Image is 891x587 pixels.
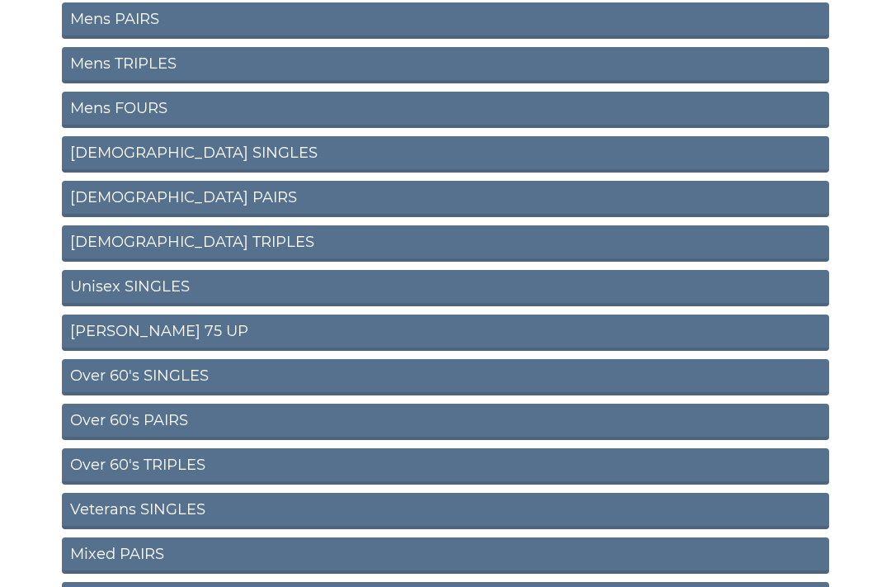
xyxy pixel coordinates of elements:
[62,359,829,395] a: Over 60's SINGLES
[62,404,829,440] a: Over 60's PAIRS
[62,181,829,217] a: [DEMOGRAPHIC_DATA] PAIRS
[62,92,829,128] a: Mens FOURS
[62,270,829,306] a: Unisex SINGLES
[62,47,829,83] a: Mens TRIPLES
[62,136,829,173] a: [DEMOGRAPHIC_DATA] SINGLES
[62,537,829,574] a: Mixed PAIRS
[62,448,829,485] a: Over 60's TRIPLES
[62,2,829,39] a: Mens PAIRS
[62,315,829,351] a: [PERSON_NAME] 75 UP
[62,493,829,529] a: Veterans SINGLES
[62,225,829,262] a: [DEMOGRAPHIC_DATA] TRIPLES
